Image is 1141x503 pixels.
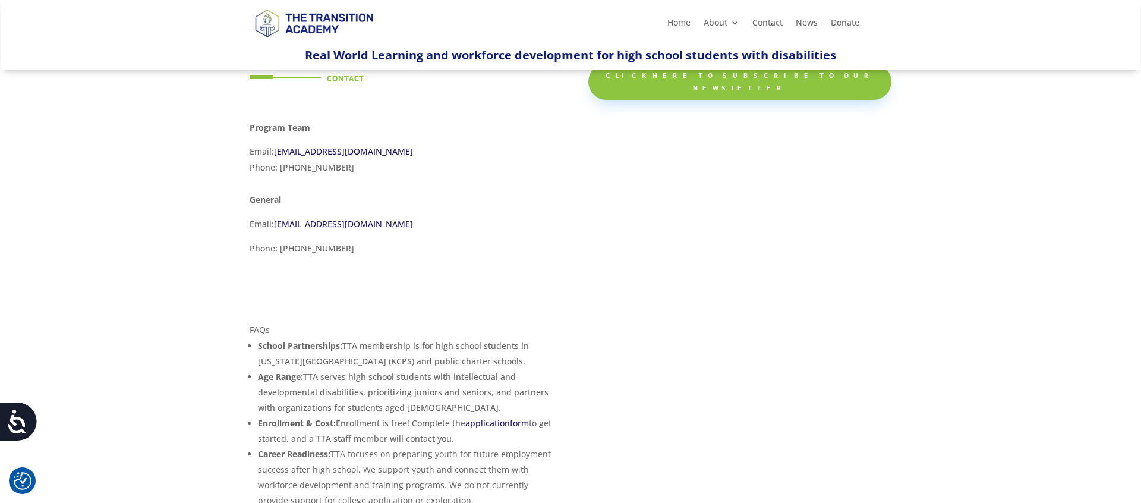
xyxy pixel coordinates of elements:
[258,417,336,429] strong: Enrollment & Cost:
[250,194,281,205] strong: General
[250,122,310,133] strong: Program Team
[250,35,378,46] a: Logo-Noticias
[667,18,691,32] a: Home
[258,338,553,369] li: TTA membership is for high school students in [US_STATE][GEOGRAPHIC_DATA] (KCPS) and public chart...
[465,417,510,429] span: application
[258,416,553,447] li: Enrollment is free! Complete the to get started, and a TTA staff member will contact you.
[704,18,739,32] a: About
[14,472,31,490] img: Revisit consent button
[258,340,342,351] strong: School Partnerships:
[465,417,529,429] a: applicationform
[250,144,553,184] p: Email: Phone: [PHONE_NUMBER]
[274,146,413,157] a: [EMAIL_ADDRESS][DOMAIN_NAME]
[250,322,553,338] p: FAQs
[327,74,553,89] h4: Contact
[258,371,303,382] strong: Age Range:
[752,18,783,32] a: Contact
[258,369,553,416] li: TTA serves high school students with intellectual and developmental disabilities, prioritizing ju...
[250,216,553,241] p: Email:
[274,218,413,230] a: [EMAIL_ADDRESS][DOMAIN_NAME]
[250,241,553,265] p: Phone: [PHONE_NUMBER]
[14,472,31,490] button: Cookie Settings
[831,18,859,32] a: Donate
[305,47,836,63] span: Real World Learning and workforce development for high school students with disabilities
[510,417,529,429] span: form
[588,64,891,100] a: Click here to subscribe to our newsletter
[796,18,818,32] a: News
[250,2,378,44] img: TTA Brand_TTA Primary Logo_Horizontal_Light BG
